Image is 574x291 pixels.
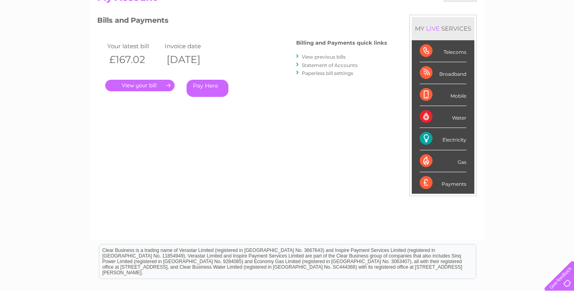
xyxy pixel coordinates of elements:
a: Paperless bill settings [302,70,353,76]
a: Log out [548,34,566,40]
h4: Billing and Payments quick links [296,40,387,46]
div: Electricity [420,128,466,150]
td: Your latest bill [105,41,163,51]
a: Telecoms [476,34,500,40]
div: Mobile [420,84,466,106]
div: Clear Business is a trading name of Verastar Limited (registered in [GEOGRAPHIC_DATA] No. 3667643... [99,4,476,39]
a: Contact [521,34,541,40]
a: 0333 014 3131 [424,4,479,14]
div: Payments [420,172,466,194]
a: Energy [454,34,471,40]
div: LIVE [425,25,441,32]
div: MY SERVICES [412,17,474,40]
img: logo.png [20,21,61,45]
th: £167.02 [105,51,163,68]
div: Broadband [420,62,466,84]
h3: Bills and Payments [97,15,387,29]
a: View previous bills [302,54,346,60]
div: Water [420,106,466,128]
a: . [105,80,175,91]
div: Gas [420,150,466,172]
th: [DATE] [163,51,220,68]
a: Blog [505,34,516,40]
a: Pay Here [187,80,228,97]
a: Statement of Accounts [302,62,358,68]
div: Telecoms [420,40,466,62]
td: Invoice date [163,41,220,51]
a: Water [434,34,449,40]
